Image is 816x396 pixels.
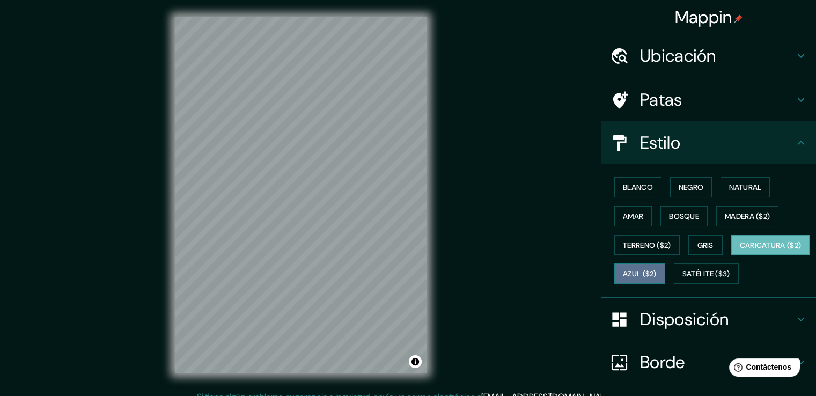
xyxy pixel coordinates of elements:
font: Disposición [640,308,729,331]
font: Mappin [675,6,732,28]
div: Ubicación [601,34,816,77]
div: Estilo [601,121,816,164]
font: Madera ($2) [725,211,770,221]
font: Azul ($2) [623,269,657,279]
font: Blanco [623,182,653,192]
font: Ubicación [640,45,716,67]
div: Patas [601,78,816,121]
button: Gris [688,235,723,255]
font: Caricatura ($2) [740,240,802,250]
font: Terreno ($2) [623,240,671,250]
button: Amar [614,206,652,226]
div: Disposición [601,298,816,341]
font: Negro [679,182,704,192]
img: pin-icon.png [734,14,743,23]
button: Activar o desactivar atribución [409,355,422,368]
font: Satélite ($3) [682,269,730,279]
button: Bosque [660,206,708,226]
font: Gris [697,240,714,250]
button: Negro [670,177,712,197]
button: Satélite ($3) [674,263,739,284]
button: Madera ($2) [716,206,778,226]
font: Amar [623,211,643,221]
font: Estilo [640,131,680,154]
button: Caricatura ($2) [731,235,810,255]
button: Natural [721,177,770,197]
font: Natural [729,182,761,192]
button: Azul ($2) [614,263,665,284]
button: Blanco [614,177,661,197]
div: Borde [601,341,816,384]
font: Bosque [669,211,699,221]
font: Borde [640,351,685,373]
font: Patas [640,89,682,111]
canvas: Mapa [175,17,427,373]
iframe: Lanzador de widgets de ayuda [721,354,804,384]
button: Terreno ($2) [614,235,680,255]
